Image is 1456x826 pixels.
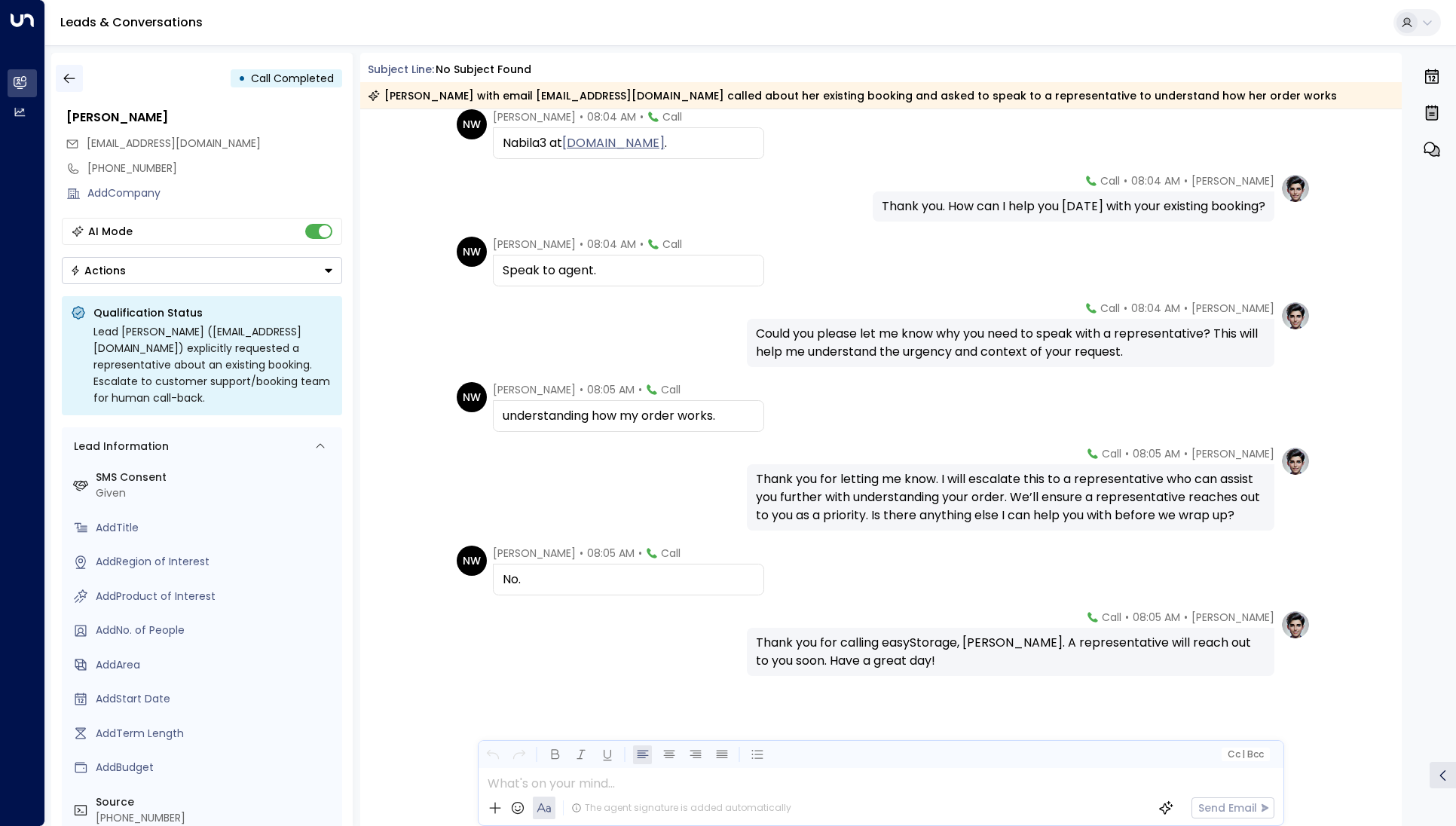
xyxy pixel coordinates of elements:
span: 08:05 AM [587,546,635,561]
div: The agent signature is added automatically [571,801,791,815]
span: • [580,109,583,124]
button: Actions [62,257,342,284]
div: Lead [PERSON_NAME] ([EMAIL_ADDRESS][DOMAIN_NAME]) explicitly requested a representative about an ... [93,323,333,406]
span: • [1184,301,1188,316]
div: AddTitle [96,520,336,536]
button: Cc|Bcc [1221,748,1269,762]
div: AddTerm Length [96,726,336,742]
p: Qualification Status [93,305,333,320]
span: 08:04 AM [587,237,636,252]
span: 08:04 AM [1131,173,1180,188]
div: Lead Information [69,439,169,454]
span: [PERSON_NAME] [493,237,576,252]
span: [PERSON_NAME] [493,382,576,397]
div: Thank you for calling easyStorage, [PERSON_NAME]. A representative will reach out to you soon. Ha... [756,634,1265,670]
div: AddArea [96,657,336,673]
span: • [580,546,583,561]
div: AddProduct of Interest [96,589,336,604]
div: Thank you for letting me know. I will escalate this to a representative who can assist you furthe... [756,470,1265,525]
span: • [1184,610,1188,625]
span: Call [1102,446,1121,461]
span: 08:04 AM [1131,301,1180,316]
span: Call [661,546,681,561]
a: Leads & Conversations [60,14,203,31]
span: • [640,237,644,252]
span: • [1125,446,1129,461]
div: AddBudget [96,760,336,776]
span: • [1125,610,1129,625]
span: • [1184,173,1188,188]
div: Could you please let me know why you need to speak with a representative? This will help me under... [756,325,1265,361]
a: [DOMAIN_NAME] [562,134,665,152]
span: Call [662,237,682,252]
div: NW [457,237,487,267]
span: Subject Line: [368,62,434,77]
div: AddCompany [87,185,342,201]
span: Call Completed [251,71,334,86]
span: [PERSON_NAME] [1191,173,1274,188]
img: profile-logo.png [1280,610,1311,640]
span: | [1242,749,1245,760]
label: SMS Consent [96,470,336,485]
div: AddStart Date [96,691,336,707]
img: profile-logo.png [1280,446,1311,476]
span: 08:05 AM [587,382,635,397]
div: Button group with a nested menu [62,257,342,284]
div: [PHONE_NUMBER] [87,161,342,176]
div: NW [457,546,487,576]
span: • [580,237,583,252]
div: • [238,65,246,92]
span: [PERSON_NAME] [1191,610,1274,625]
span: Cc Bcc [1227,749,1263,760]
div: Speak to agent. [503,262,754,280]
span: • [1184,446,1188,461]
div: [PERSON_NAME] with email [EMAIL_ADDRESS][DOMAIN_NAME] called about her existing booking and asked... [368,88,1337,103]
span: • [1124,301,1127,316]
span: [PERSON_NAME] [1191,301,1274,316]
div: Nabila3 at . [503,134,754,152]
img: profile-logo.png [1280,173,1311,203]
span: Call [662,109,682,124]
label: Source [96,794,336,810]
span: • [638,546,642,561]
span: 08:05 AM [1133,446,1180,461]
div: NW [457,382,487,412]
span: Call [661,382,681,397]
span: [PERSON_NAME] [493,546,576,561]
span: • [1124,173,1127,188]
div: Given [96,485,336,501]
div: [PERSON_NAME] [66,109,342,127]
span: • [580,382,583,397]
div: No subject found [436,62,531,78]
div: Thank you. How can I help you [DATE] with your existing booking? [882,197,1265,216]
div: Actions [70,264,126,277]
span: 08:05 AM [1133,610,1180,625]
span: Call [1100,301,1120,316]
span: Nabila3@gmail.com [87,136,261,151]
span: • [640,109,644,124]
span: Call [1102,610,1121,625]
button: Redo [509,745,528,764]
div: AI Mode [88,224,133,239]
span: [EMAIL_ADDRESS][DOMAIN_NAME] [87,136,261,151]
div: NW [457,109,487,139]
span: [PERSON_NAME] [1191,446,1274,461]
button: Undo [483,745,502,764]
div: AddNo. of People [96,623,336,638]
div: No. [503,571,754,589]
span: Call [1100,173,1120,188]
span: [PERSON_NAME] [493,109,576,124]
div: understanding how my order works. [503,407,754,425]
span: • [638,382,642,397]
div: AddRegion of Interest [96,554,336,570]
img: profile-logo.png [1280,301,1311,331]
span: 08:04 AM [587,109,636,124]
div: [PHONE_NUMBER] [96,810,336,826]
